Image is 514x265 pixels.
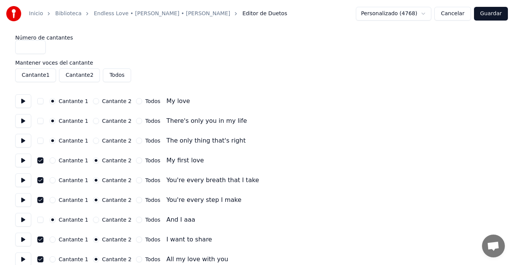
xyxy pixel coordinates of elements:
[59,197,88,203] label: Cantante 1
[59,257,88,262] label: Cantante 1
[103,68,131,82] button: Todos
[59,237,88,242] label: Cantante 1
[29,10,43,17] a: Inicio
[242,10,287,17] span: Editor de Duetos
[167,97,190,106] div: My love
[15,35,499,40] label: Número de cantantes
[59,118,88,124] label: Cantante 1
[145,178,160,183] label: Todos
[145,158,160,163] label: Todos
[59,217,88,222] label: Cantante 1
[59,68,100,82] button: Cantante2
[94,10,230,17] a: Endless Love • [PERSON_NAME] • [PERSON_NAME]
[102,138,132,143] label: Cantante 2
[167,176,259,185] div: You're every breath that I take
[145,257,160,262] label: Todos
[167,116,247,125] div: There's only you in my life
[434,7,471,21] button: Cancelar
[59,98,88,104] label: Cantante 1
[59,158,88,163] label: Cantante 1
[167,136,246,145] div: The only thing that's right
[55,10,82,17] a: Biblioteca
[102,178,132,183] label: Cantante 2
[15,68,56,82] button: Cantante1
[102,257,132,262] label: Cantante 2
[145,98,160,104] label: Todos
[6,6,21,21] img: youka
[102,237,132,242] label: Cantante 2
[102,197,132,203] label: Cantante 2
[167,235,212,244] div: I want to share
[145,138,160,143] label: Todos
[474,7,508,21] button: Guardar
[102,98,132,104] label: Cantante 2
[145,237,160,242] label: Todos
[59,138,88,143] label: Cantante 1
[29,10,287,17] nav: breadcrumb
[102,158,132,163] label: Cantante 2
[167,215,195,224] div: And I aaa
[145,217,160,222] label: Todos
[167,255,228,264] div: All my love with you
[145,197,160,203] label: Todos
[102,118,132,124] label: Cantante 2
[59,178,88,183] label: Cantante 1
[167,156,204,165] div: My first love
[167,195,242,205] div: You're every step I make
[482,235,505,257] div: Öppna chatt
[15,60,499,65] label: Mantener voces del cantante
[145,118,160,124] label: Todos
[102,217,132,222] label: Cantante 2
